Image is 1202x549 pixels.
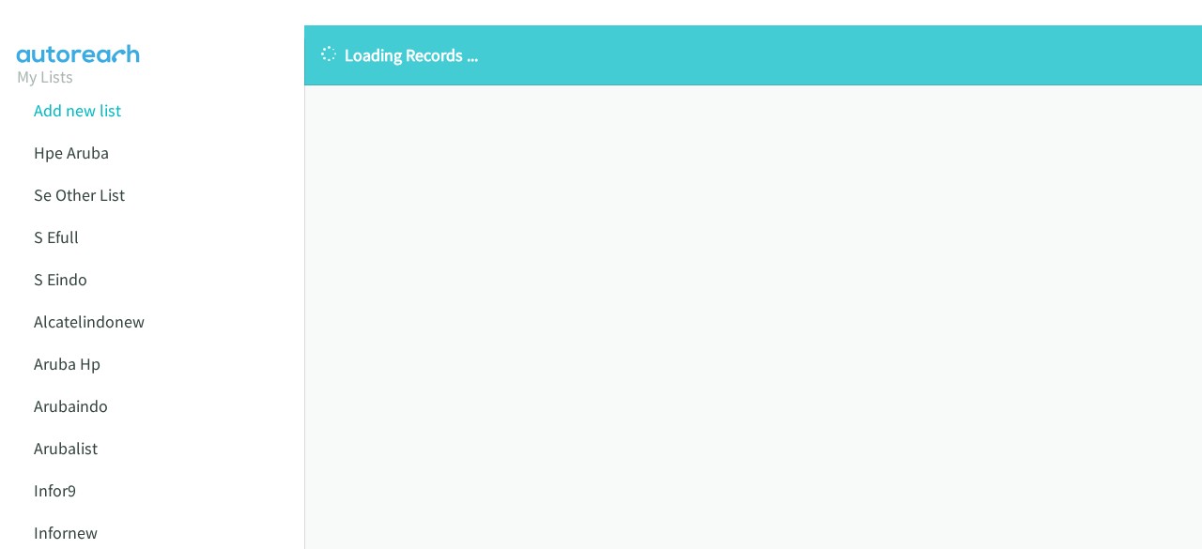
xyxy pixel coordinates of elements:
[321,42,1185,68] p: Loading Records ...
[34,395,108,417] a: Arubaindo
[34,268,87,290] a: S Eindo
[34,480,76,501] a: Infor9
[34,353,100,374] a: Aruba Hp
[34,99,121,121] a: Add new list
[34,226,79,248] a: S Efull
[34,437,98,459] a: Arubalist
[34,522,98,543] a: Infornew
[34,142,109,163] a: Hpe Aruba
[34,311,145,332] a: Alcatelindonew
[17,66,73,87] a: My Lists
[34,184,125,206] a: Se Other List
